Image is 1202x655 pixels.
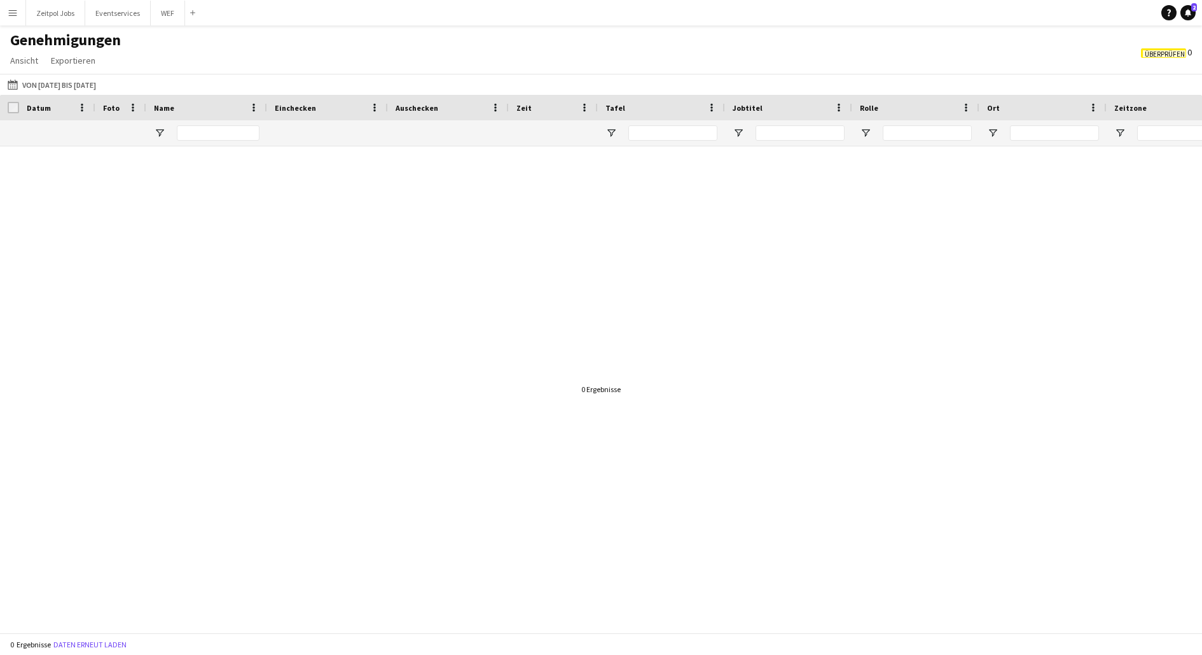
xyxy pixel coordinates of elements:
span: Ort [987,103,1000,113]
span: Datum [27,103,51,113]
span: Ansicht [10,55,38,66]
span: Tafel [605,103,625,113]
button: Zeitpol Jobs [26,1,85,25]
span: Name [154,103,174,113]
span: Exportieren [51,55,95,66]
button: Filtermenü öffnen [1114,127,1126,139]
button: Filtermenü öffnen [605,127,617,139]
button: WEF [151,1,185,25]
span: Jobtitel [733,103,763,113]
span: Zeit [516,103,532,113]
input: Rolle Filtereingang [883,125,972,141]
span: Zeitzone [1114,103,1147,113]
button: Daten erneut laden [51,638,129,652]
input: Name Filtereingang [177,125,259,141]
button: Von [DATE] bis [DATE] [5,77,99,92]
span: Foto [103,103,120,113]
a: 2 [1180,5,1196,20]
button: Filtermenü öffnen [987,127,998,139]
a: Exportieren [46,52,100,69]
a: Ansicht [5,52,43,69]
span: Überprüfen [1145,50,1185,59]
div: 0 Ergebnisse [581,384,621,394]
button: Filtermenü öffnen [733,127,744,139]
input: Column with Header Selection [8,102,19,114]
span: 0 [1141,46,1192,58]
button: Filtermenü öffnen [154,127,165,139]
span: Rolle [860,103,878,113]
span: 2 [1191,3,1197,11]
button: Filtermenü öffnen [860,127,871,139]
span: Einchecken [275,103,316,113]
span: Auschecken [396,103,438,113]
input: Jobtitel Filtereingang [756,125,845,141]
button: Eventservices [85,1,151,25]
input: Ort Filtereingang [1010,125,1099,141]
input: Tafel Filtereingang [628,125,717,141]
